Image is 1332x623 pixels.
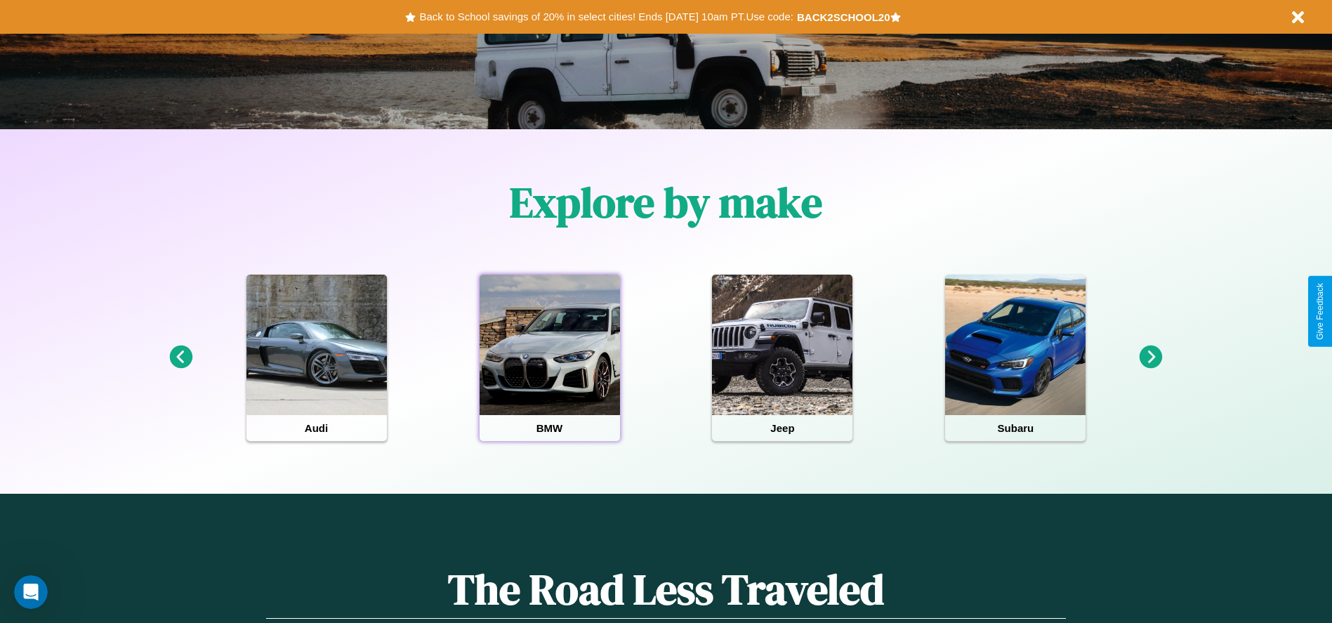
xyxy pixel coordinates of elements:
button: Back to School savings of 20% in select cities! Ends [DATE] 10am PT.Use code: [416,7,796,27]
h1: Explore by make [510,173,822,231]
div: Give Feedback [1315,283,1325,340]
h4: BMW [480,415,620,441]
b: BACK2SCHOOL20 [797,11,890,23]
h4: Jeep [712,415,852,441]
iframe: Intercom live chat [14,575,48,609]
h4: Audi [246,415,387,441]
h4: Subaru [945,415,1086,441]
h1: The Road Less Traveled [266,560,1065,619]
